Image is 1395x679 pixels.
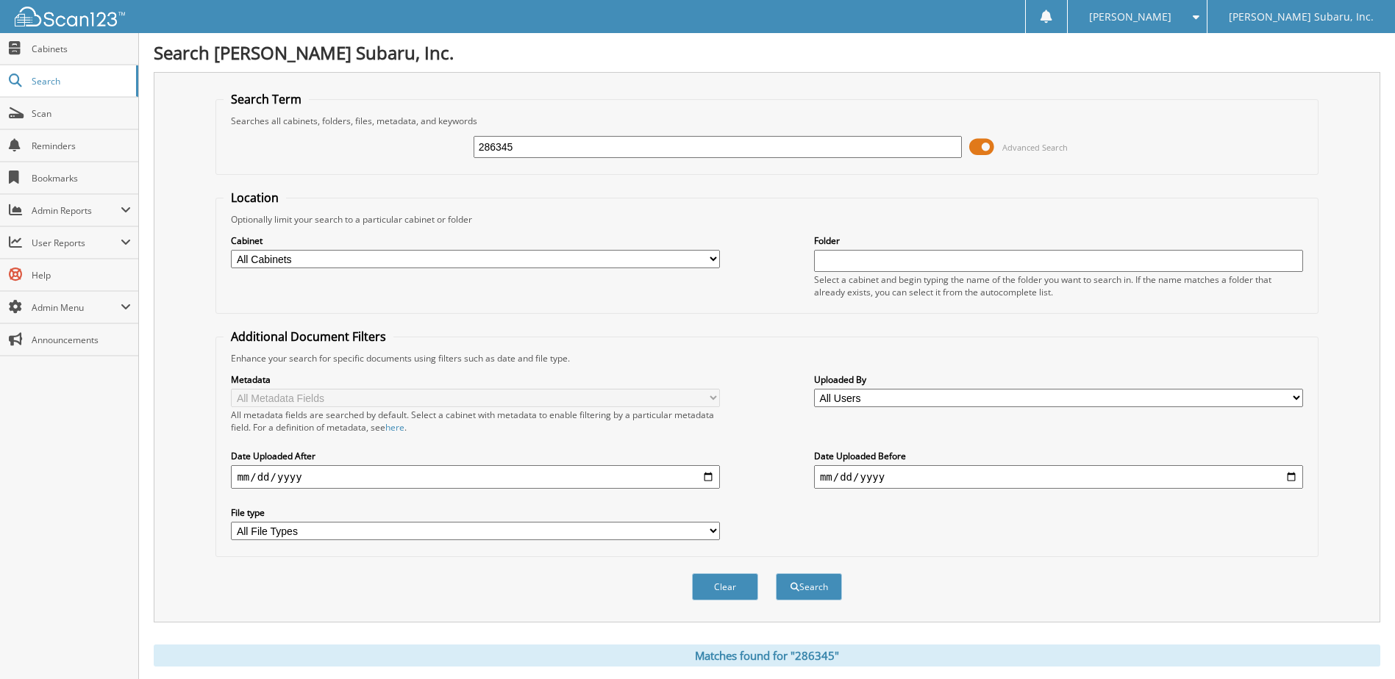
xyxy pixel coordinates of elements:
[814,234,1303,247] label: Folder
[224,115,1310,127] div: Searches all cabinets, folders, files, metadata, and keywords
[1229,12,1374,21] span: [PERSON_NAME] Subaru, Inc.
[154,644,1380,667] div: Matches found for "286345"
[32,107,131,120] span: Scan
[776,573,842,600] button: Search
[224,190,286,206] legend: Location
[32,43,131,55] span: Cabinets
[692,573,758,600] button: Clear
[32,269,131,281] span: Help
[1002,142,1068,153] span: Advanced Search
[231,409,720,434] div: All metadata fields are searched by default. Select a cabinet with metadata to enable filtering b...
[32,334,131,346] span: Announcements
[814,373,1303,386] label: Uploaded By
[814,450,1303,462] label: Date Uploaded Before
[15,7,125,26] img: scan123-logo-white.svg
[154,40,1380,65] h1: Search [PERSON_NAME] Subaru, Inc.
[32,172,131,184] span: Bookmarks
[224,352,1310,364] div: Enhance your search for specific documents using filters such as date and file type.
[814,465,1303,489] input: end
[231,234,720,247] label: Cabinet
[224,328,393,345] legend: Additional Document Filters
[814,273,1303,298] div: Select a cabinet and begin typing the name of the folder you want to search in. If the name match...
[32,75,129,87] span: Search
[1089,12,1171,21] span: [PERSON_NAME]
[231,450,720,462] label: Date Uploaded After
[32,301,121,314] span: Admin Menu
[32,204,121,217] span: Admin Reports
[32,237,121,249] span: User Reports
[224,91,309,107] legend: Search Term
[385,421,404,434] a: here
[224,213,1310,226] div: Optionally limit your search to a particular cabinet or folder
[231,465,720,489] input: start
[231,506,720,519] label: File type
[231,373,720,386] label: Metadata
[32,140,131,152] span: Reminders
